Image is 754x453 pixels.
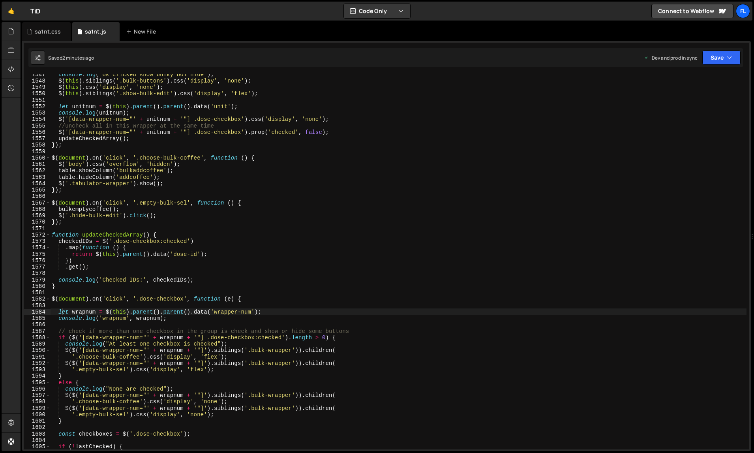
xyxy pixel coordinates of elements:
div: 1603 [24,431,51,437]
div: 1604 [24,437,51,444]
div: 1595 [24,380,51,386]
div: 1574 [24,244,51,251]
div: 1598 [24,398,51,405]
div: 1602 [24,424,51,430]
div: 1581 [24,289,51,296]
div: 1563 [24,174,51,180]
button: Code Only [344,4,410,18]
div: 1586 [24,321,51,328]
a: 🤙 [2,2,21,21]
div: 1564 [24,180,51,187]
div: 1550 [24,90,51,97]
div: 1579 [24,277,51,283]
div: 1592 [24,360,51,367]
div: New File [126,28,159,36]
div: 1561 [24,161,51,167]
div: 1594 [24,373,51,379]
div: 1605 [24,444,51,450]
div: Saved [48,55,94,61]
div: 1568 [24,206,51,212]
div: 1593 [24,367,51,373]
div: 1556 [24,129,51,135]
div: sa1nt.css [35,28,61,36]
div: 1601 [24,418,51,424]
div: 1578 [24,270,51,276]
div: 1590 [24,347,51,353]
div: 1559 [24,148,51,155]
div: Dev and prod in sync [644,55,698,61]
div: 1552 [24,103,51,110]
div: 1560 [24,155,51,161]
div: 1562 [24,167,51,174]
div: 1570 [24,219,51,225]
div: 1580 [24,283,51,289]
div: 2 minutes ago [62,55,94,61]
div: 1565 [24,187,51,193]
div: 1554 [24,116,51,122]
div: 1555 [24,123,51,129]
div: 1600 [24,412,51,418]
div: 1567 [24,200,51,206]
div: 1587 [24,328,51,335]
div: 1571 [24,226,51,232]
div: 1558 [24,142,51,148]
div: 1589 [24,341,51,347]
div: sa1nt.js [85,28,106,36]
div: 1596 [24,386,51,392]
div: 1599 [24,405,51,412]
div: 1582 [24,296,51,302]
div: 1566 [24,193,51,199]
div: TiD [30,6,40,16]
div: 1583 [24,303,51,309]
div: 1551 [24,97,51,103]
div: 1553 [24,110,51,116]
div: 1591 [24,354,51,360]
div: 1584 [24,309,51,315]
div: 1575 [24,251,51,258]
div: 1572 [24,232,51,238]
a: Connect to Webflow [651,4,733,18]
div: 1576 [24,258,51,264]
div: 1585 [24,315,51,321]
div: 1557 [24,135,51,142]
div: 1577 [24,264,51,270]
div: 1588 [24,335,51,341]
div: 1549 [24,84,51,90]
div: 1573 [24,238,51,244]
a: Fl [736,4,750,18]
div: 1569 [24,212,51,219]
button: Save [702,51,741,65]
div: 1548 [24,78,51,84]
div: 1597 [24,392,51,398]
div: 1547 [24,71,51,78]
